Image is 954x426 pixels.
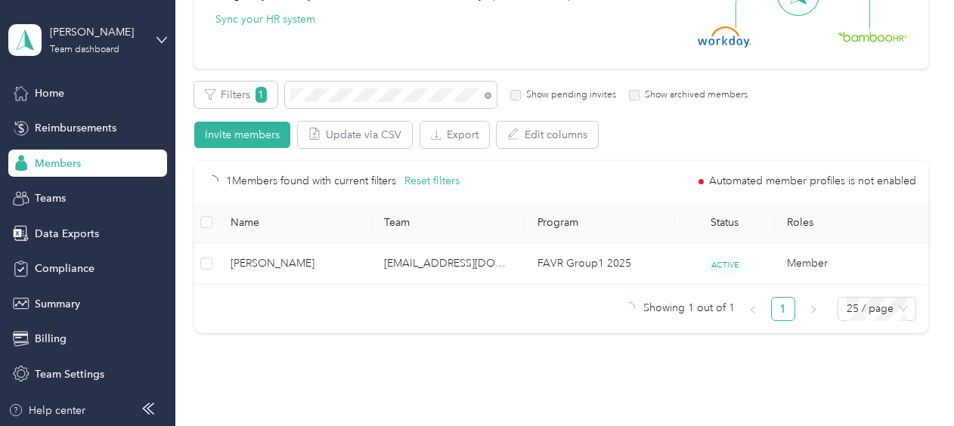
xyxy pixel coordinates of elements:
[218,202,372,243] th: Name
[218,243,372,285] td: Justus C. Reynolds
[35,296,80,312] span: Summary
[698,26,751,48] img: Workday
[801,297,825,321] li: Next Page
[231,255,360,272] span: [PERSON_NAME]
[525,202,675,243] th: Program
[706,257,744,273] span: ACTIVE
[8,403,85,418] button: Help center
[741,297,765,321] button: left
[35,261,94,276] span: Compliance
[35,331,67,347] span: Billing
[525,243,675,285] td: FAVR Group1 2025
[748,305,757,314] span: left
[838,31,907,42] img: BambooHR
[771,297,795,321] li: 1
[215,11,315,27] button: Sync your HR system
[50,24,144,40] div: [PERSON_NAME]
[643,297,735,319] span: Showing 1 out of 1
[226,173,396,190] p: 1 Members found with current filters
[372,243,525,285] td: kleeper@premiumretail.com
[847,298,907,320] span: 25 / page
[372,202,525,243] th: Team
[838,297,916,321] div: Page Size
[775,243,928,285] td: Member
[775,202,928,243] th: Roles
[521,88,616,102] label: Show pending invites
[869,341,954,426] iframe: Everlance-gr Chat Button Frame
[35,156,81,171] span: Members
[35,366,104,382] span: Team Settings
[497,122,598,148] button: Edit columns
[801,297,825,321] button: right
[420,122,489,148] button: Export
[35,226,99,242] span: Data Exports
[772,298,794,320] a: 1
[194,82,277,108] button: Filters1
[35,120,116,136] span: Reimbursements
[640,88,748,102] label: Show archived members
[404,173,460,190] button: Reset filters
[231,216,360,229] span: Name
[709,176,916,187] span: Automated member profiles is not enabled
[809,305,818,314] span: right
[675,202,775,243] th: Status
[741,297,765,321] li: Previous Page
[194,122,290,148] button: Invite members
[50,45,119,54] div: Team dashboard
[298,122,412,148] button: Update via CSV
[35,85,64,101] span: Home
[35,190,66,206] span: Teams
[256,87,267,103] span: 1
